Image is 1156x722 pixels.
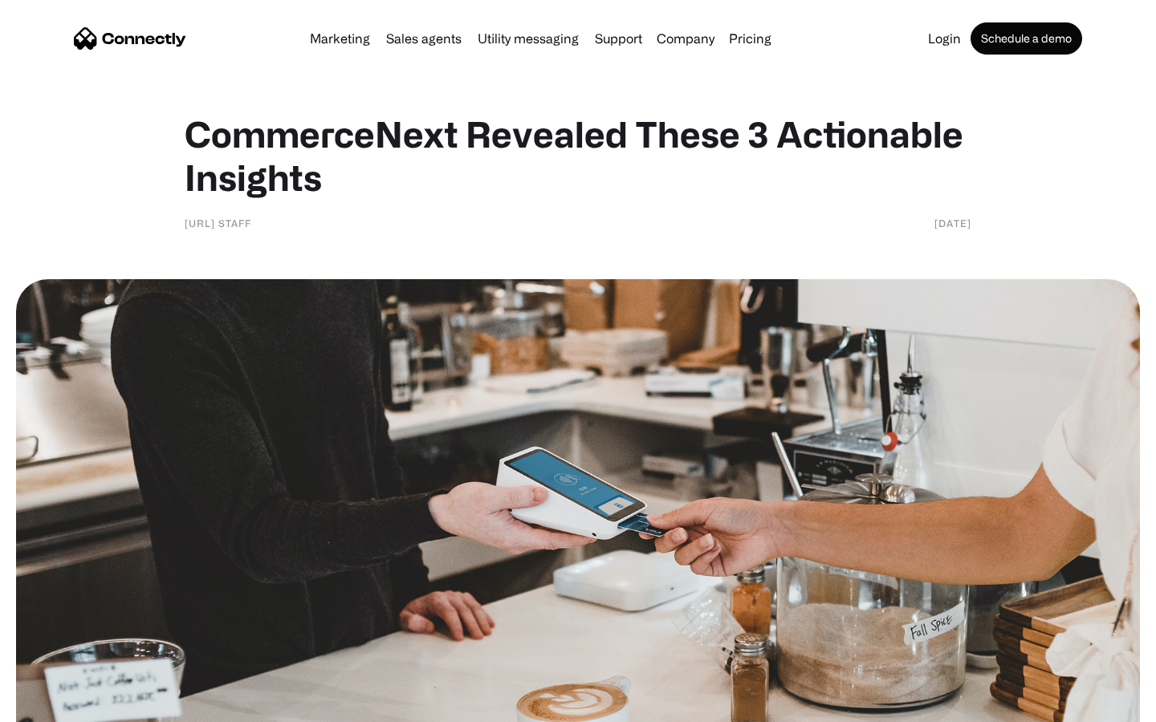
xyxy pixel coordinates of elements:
[185,112,971,199] h1: CommerceNext Revealed These 3 Actionable Insights
[303,32,377,45] a: Marketing
[185,215,251,231] div: [URL] Staff
[380,32,468,45] a: Sales agents
[971,22,1082,55] a: Schedule a demo
[32,694,96,716] ul: Language list
[922,32,967,45] a: Login
[934,215,971,231] div: [DATE]
[722,32,778,45] a: Pricing
[588,32,649,45] a: Support
[657,27,714,50] div: Company
[471,32,585,45] a: Utility messaging
[16,694,96,716] aside: Language selected: English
